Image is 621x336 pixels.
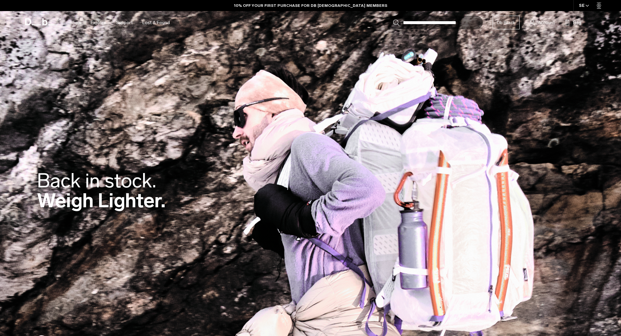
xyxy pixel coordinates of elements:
a: Support [116,11,133,34]
span: Back in stock. [37,169,156,193]
a: Lost & Found [142,11,170,34]
a: 10% OFF YOUR FIRST PURCHASE FOR DB [DEMOGRAPHIC_DATA] MEMBERS [234,3,387,8]
span: Bag [573,19,581,26]
h2: Weigh Lighter. [37,171,166,211]
a: Db Black [493,16,520,29]
button: Bag [565,19,581,26]
span: Account [538,19,555,26]
a: Explore [91,11,106,34]
a: Account [529,19,555,26]
nav: Main Navigation [65,11,175,34]
a: Shop [70,11,81,34]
